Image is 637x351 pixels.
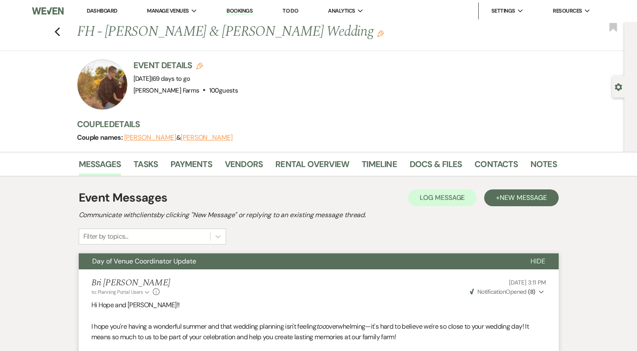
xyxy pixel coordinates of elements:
[79,157,121,176] a: Messages
[377,29,384,37] button: Edit
[362,157,397,176] a: Timeline
[316,322,325,331] em: too
[87,7,117,14] a: Dashboard
[553,7,582,15] span: Resources
[225,157,263,176] a: Vendors
[408,189,477,206] button: Log Message
[469,287,546,296] button: NotificationOpened (8)
[91,288,151,296] button: to: Planning Portal Users
[470,288,536,295] span: Opened
[91,300,546,311] p: Hi Hope and [PERSON_NAME]!!
[133,74,190,83] span: [DATE]
[484,189,558,206] button: +New Message
[328,7,355,15] span: Analytics
[181,134,233,141] button: [PERSON_NAME]
[77,22,454,42] h1: FH - [PERSON_NAME] & [PERSON_NAME] Wedding
[79,253,517,269] button: Day of Venue Coordinator Update
[77,133,124,142] span: Couple names:
[91,278,171,288] h5: Bri [PERSON_NAME]
[530,257,545,266] span: Hide
[227,7,253,15] a: Bookings
[91,289,143,295] span: to: Planning Portal Users
[410,157,462,176] a: Docs & Files
[152,74,190,83] span: 69 days to go
[474,157,518,176] a: Contacts
[77,118,549,130] h3: Couple Details
[83,231,128,242] div: Filter by topics...
[32,2,64,20] img: Weven Logo
[491,7,515,15] span: Settings
[615,82,622,90] button: Open lead details
[420,193,465,202] span: Log Message
[151,74,190,83] span: |
[133,86,200,95] span: [PERSON_NAME] Farms
[124,133,233,142] span: &
[147,7,189,15] span: Manage Venues
[283,7,298,14] a: To Do
[171,157,212,176] a: Payments
[209,86,238,95] span: 100 guests
[275,157,349,176] a: Rental Overview
[124,134,176,141] button: [PERSON_NAME]
[92,257,196,266] span: Day of Venue Coordinator Update
[91,321,546,343] p: I hope you're having a wonderful summer and that wedding planning isn't feeling overwhelming—it's...
[528,288,535,295] strong: ( 8 )
[79,189,168,207] h1: Event Messages
[133,157,158,176] a: Tasks
[509,279,546,286] span: [DATE] 3:11 PM
[133,59,238,71] h3: Event Details
[517,253,559,269] button: Hide
[477,288,506,295] span: Notification
[79,210,559,220] h2: Communicate with clients by clicking "New Message" or replying to an existing message thread.
[500,193,546,202] span: New Message
[530,157,557,176] a: Notes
